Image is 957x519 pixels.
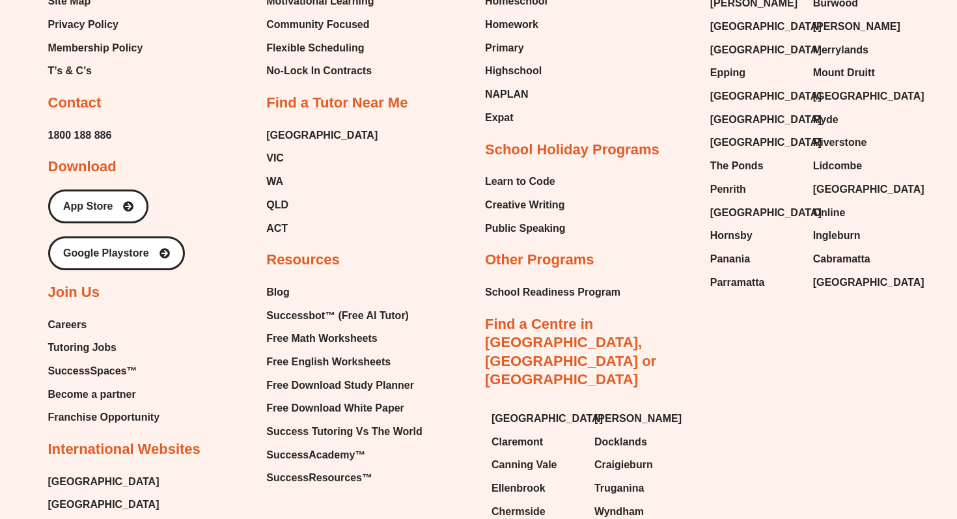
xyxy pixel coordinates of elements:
span: ACT [266,219,288,238]
span: Ellenbrook [492,479,546,498]
a: Tutoring Jobs [48,338,160,358]
a: Ellenbrook [492,479,581,498]
a: ACT [266,219,378,238]
a: Careers [48,315,160,335]
a: Truganina [594,479,684,498]
h2: Find a Tutor Near Me [266,94,408,113]
a: Success Tutoring Vs The World [266,422,422,442]
a: [GEOGRAPHIC_DATA] [48,472,159,492]
a: WA [266,172,378,191]
a: School Readiness Program [485,283,620,302]
span: Homework [485,15,538,35]
a: Primary [485,38,548,58]
h2: International Websites [48,440,201,459]
span: WA [266,172,283,191]
iframe: Chat Widget [665,21,957,519]
a: Craigieburn [594,455,684,475]
a: [GEOGRAPHIC_DATA] [48,495,159,514]
span: Become a partner [48,385,136,404]
span: Expat [485,108,514,128]
span: Careers [48,315,87,335]
h2: Other Programs [485,251,594,270]
a: T’s & C’s [48,61,143,81]
span: Privacy Policy [48,15,119,35]
a: Successbot™ (Free AI Tutor) [266,306,422,326]
a: Google Playstore [48,236,185,270]
span: SuccessResources™ [266,468,372,488]
span: SuccessAcademy™ [266,445,365,465]
span: Creative Writing [485,195,564,215]
a: Community Focused [266,15,377,35]
a: Free Math Worksheets [266,329,422,348]
span: [PERSON_NAME] [594,409,682,428]
span: Free Math Worksheets [266,329,377,348]
h2: School Holiday Programs [485,141,659,160]
a: Learn to Code [485,172,566,191]
a: [PERSON_NAME] [813,17,903,36]
a: [GEOGRAPHIC_DATA] [492,409,581,428]
span: Highschool [485,61,542,81]
span: [GEOGRAPHIC_DATA] [492,409,603,428]
span: Flexible Scheduling [266,38,364,58]
span: QLD [266,195,288,215]
span: Free Download White Paper [266,399,404,418]
a: Homework [485,15,548,35]
a: [PERSON_NAME] [594,409,684,428]
a: VIC [266,148,378,168]
h2: Download [48,158,117,176]
a: No-Lock In Contracts [266,61,377,81]
a: Privacy Policy [48,15,143,35]
a: NAPLAN [485,85,548,104]
span: Canning Vale [492,455,557,475]
a: Claremont [492,432,581,452]
a: [GEOGRAPHIC_DATA] [710,17,800,36]
a: [GEOGRAPHIC_DATA] [266,126,378,145]
a: Creative Writing [485,195,566,215]
a: Blog [266,283,422,302]
span: Claremont [492,432,543,452]
a: 1800 188 886 [48,126,112,145]
span: Docklands [594,432,647,452]
span: Free English Worksheets [266,352,391,372]
a: Free English Worksheets [266,352,422,372]
span: NAPLAN [485,85,529,104]
a: Membership Policy [48,38,143,58]
span: Learn to Code [485,172,555,191]
a: SuccessResources™ [266,468,422,488]
span: Truganina [594,479,644,498]
span: SuccessSpaces™ [48,361,137,381]
h2: Resources [266,251,340,270]
a: QLD [266,195,378,215]
a: Highschool [485,61,548,81]
a: Free Download White Paper [266,399,422,418]
h2: Join Us [48,283,100,302]
a: SuccessSpaces™ [48,361,160,381]
a: SuccessAcademy™ [266,445,422,465]
span: [GEOGRAPHIC_DATA] [710,17,822,36]
a: Canning Vale [492,455,581,475]
a: Become a partner [48,385,160,404]
a: Free Download Study Planner [266,376,422,395]
a: Franchise Opportunity [48,408,160,427]
span: Tutoring Jobs [48,338,117,358]
span: Community Focused [266,15,369,35]
span: Primary [485,38,524,58]
span: VIC [266,148,284,168]
span: No-Lock In Contracts [266,61,372,81]
a: Public Speaking [485,219,566,238]
span: [PERSON_NAME] [813,17,900,36]
a: Find a Centre in [GEOGRAPHIC_DATA], [GEOGRAPHIC_DATA] or [GEOGRAPHIC_DATA] [485,316,656,388]
a: App Store [48,189,148,223]
span: Craigieburn [594,455,653,475]
h2: Contact [48,94,102,113]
